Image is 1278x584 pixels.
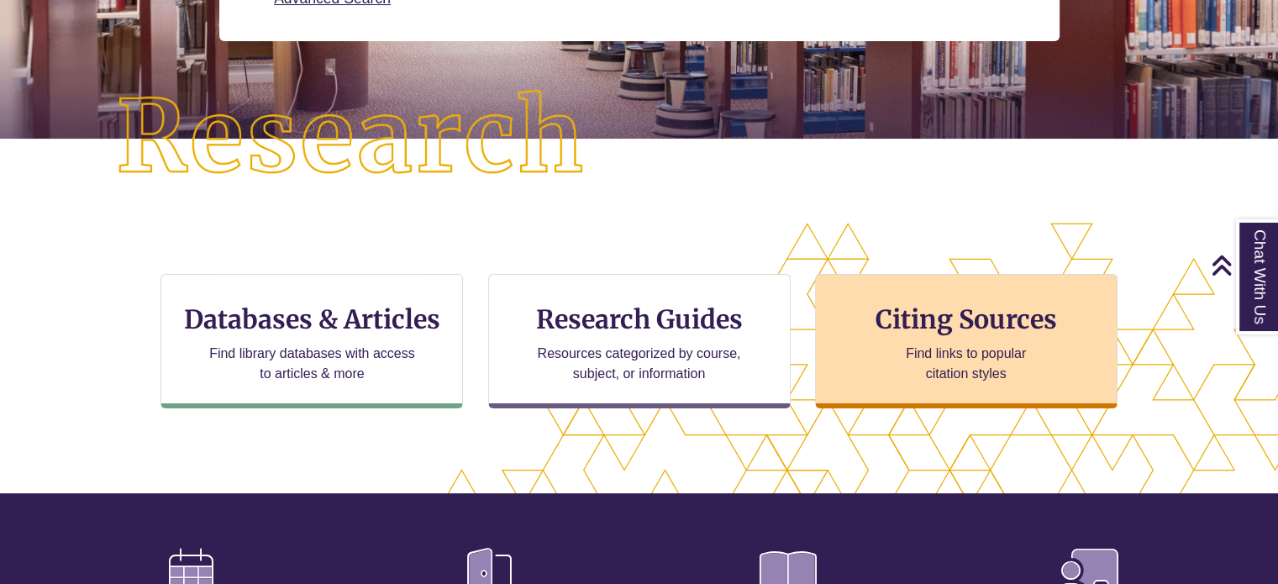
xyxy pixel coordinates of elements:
h3: Research Guides [502,303,776,335]
h3: Databases & Articles [175,303,449,335]
a: Back to Top [1211,254,1274,276]
p: Find links to popular citation styles [884,344,1048,384]
p: Resources categorized by course, subject, or information [529,344,749,384]
a: Research Guides Resources categorized by course, subject, or information [488,274,791,408]
a: Databases & Articles Find library databases with access to articles & more [160,274,463,408]
img: Research [64,38,639,238]
h3: Citing Sources [864,303,1069,335]
a: Citing Sources Find links to popular citation styles [815,274,1118,408]
p: Find library databases with access to articles & more [202,344,422,384]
